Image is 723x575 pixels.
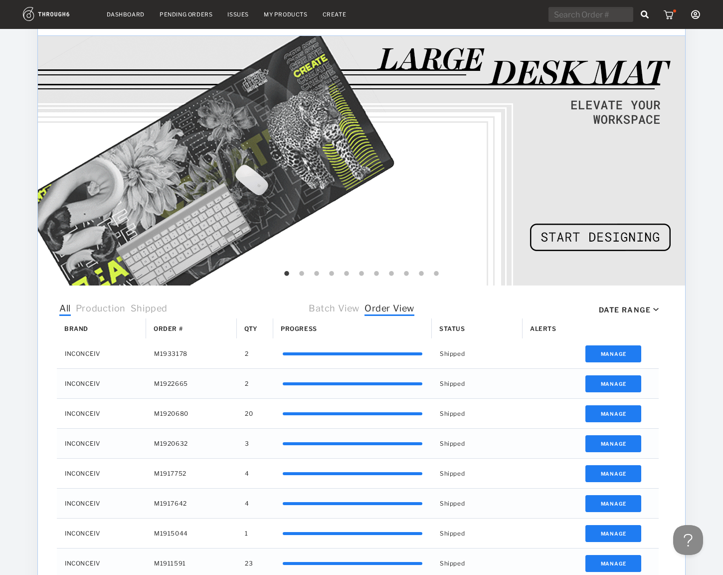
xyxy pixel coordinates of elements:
[585,465,642,482] button: Manage
[57,519,146,548] div: INCONCEIV
[297,269,307,279] button: 2
[599,305,651,314] div: Date Range
[57,339,659,369] div: Press SPACE to select this row.
[227,11,249,18] a: Issues
[401,269,411,279] button: 9
[160,11,212,18] a: Pending Orders
[432,369,523,398] div: Shipped
[530,325,556,332] span: Alerts
[282,269,292,279] button: 1
[146,399,237,428] div: M1920680
[57,459,146,488] div: INCONCEIV
[312,269,322,279] button: 3
[585,345,642,362] button: Manage
[146,459,237,488] div: M1917752
[548,7,633,22] input: Search Order #
[323,11,347,18] a: Create
[386,269,396,279] button: 8
[57,519,659,549] div: Press SPACE to select this row.
[653,308,659,311] img: icon_caret_down_black.69fb8af9.svg
[281,325,317,332] span: Progress
[38,36,685,286] img: 68b8b232-0003-4352-b7e2-3a53cc3ac4a2.gif
[432,399,523,428] div: Shipped
[364,303,414,316] span: Order View
[107,11,145,18] a: Dashboard
[76,303,126,316] span: Production
[432,339,523,368] div: Shipped
[585,555,642,572] button: Manage
[146,519,237,548] div: M1915044
[585,525,642,542] button: Manage
[585,435,642,452] button: Manage
[432,429,523,458] div: Shipped
[673,525,703,555] iframe: Toggle Customer Support
[57,369,146,398] div: INCONCEIV
[245,497,249,510] span: 4
[23,7,92,21] img: logo.1c10ca64.svg
[245,347,249,360] span: 2
[57,399,146,428] div: INCONCEIV
[146,339,237,368] div: M1933178
[57,399,659,429] div: Press SPACE to select this row.
[57,369,659,399] div: Press SPACE to select this row.
[327,269,337,279] button: 4
[439,325,465,332] span: Status
[245,467,249,480] span: 4
[57,459,659,489] div: Press SPACE to select this row.
[57,489,146,518] div: INCONCEIV
[244,325,258,332] span: Qty
[245,557,253,570] span: 23
[585,375,642,392] button: Manage
[585,405,642,422] button: Manage
[245,377,249,390] span: 2
[432,519,523,548] div: Shipped
[357,269,366,279] button: 6
[57,489,659,519] div: Press SPACE to select this row.
[131,303,168,316] span: Shipped
[245,407,253,420] span: 20
[245,527,248,540] span: 1
[664,9,676,19] img: icon_cart_red_dot.b92b630d.svg
[146,489,237,518] div: M1917642
[432,459,523,488] div: Shipped
[64,325,88,332] span: Brand
[57,339,146,368] div: INCONCEIV
[146,429,237,458] div: M1920632
[264,11,308,18] a: My Products
[431,269,441,279] button: 11
[245,437,249,450] span: 3
[585,495,642,512] button: Manage
[371,269,381,279] button: 7
[342,269,352,279] button: 5
[432,489,523,518] div: Shipped
[59,303,71,316] span: All
[309,303,360,316] span: Batch View
[416,269,426,279] button: 10
[146,369,237,398] div: M1922665
[57,429,659,459] div: Press SPACE to select this row.
[57,429,146,458] div: INCONCEIV
[154,325,182,332] span: Order #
